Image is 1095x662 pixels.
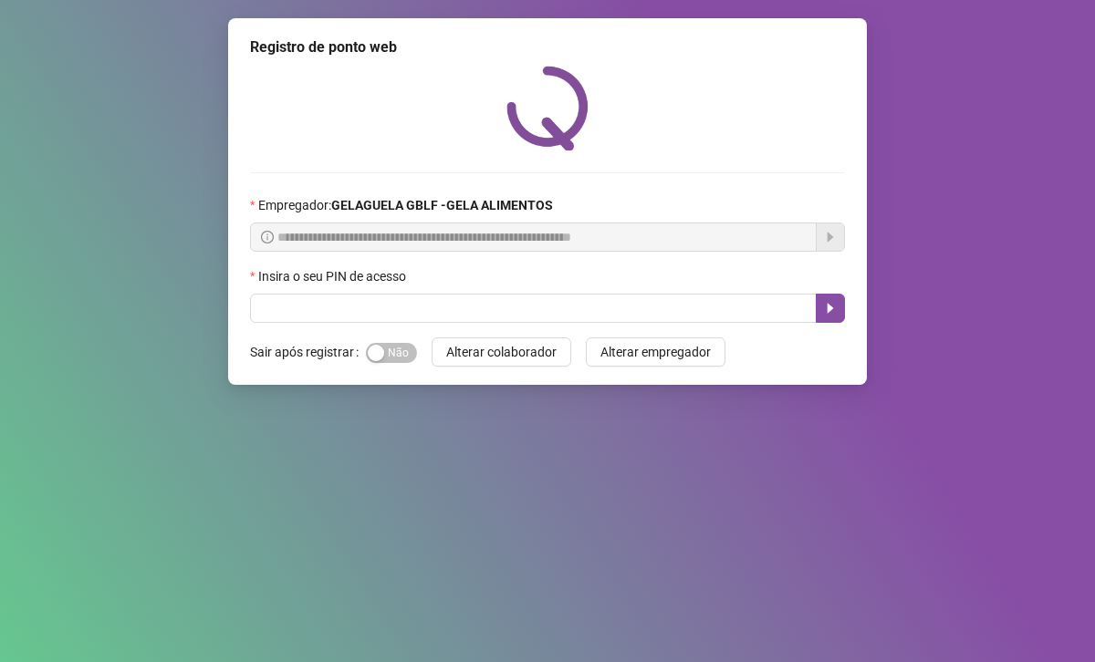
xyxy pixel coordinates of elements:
span: caret-right [823,301,838,315]
div: Registro de ponto web [250,36,845,58]
button: Alterar empregador [586,337,725,367]
button: Alterar colaborador [432,337,571,367]
label: Insira o seu PIN de acesso [250,266,418,286]
span: Alterar colaborador [446,342,557,362]
img: QRPoint [506,66,589,150]
label: Sair após registrar [250,337,366,367]
span: Empregador : [258,195,553,215]
strong: GELAGUELA GBLF -GELA ALIMENTOS [331,198,553,212]
span: Alterar empregador [600,342,711,362]
span: info-circle [261,231,274,243]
